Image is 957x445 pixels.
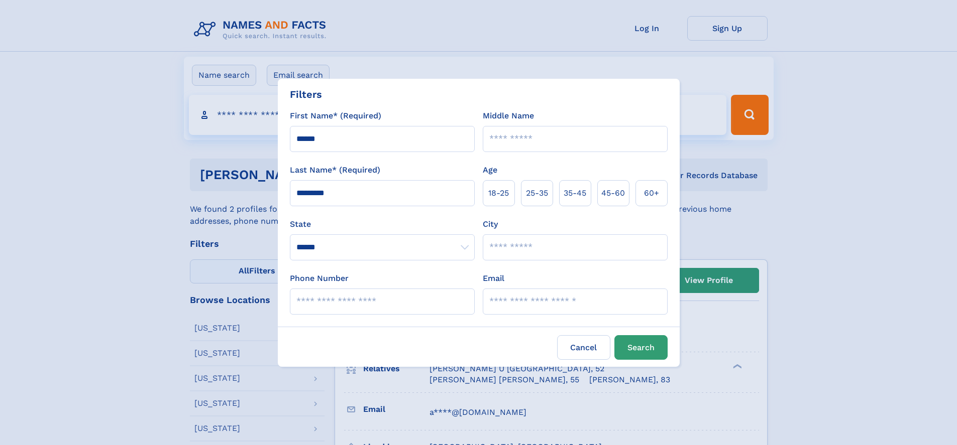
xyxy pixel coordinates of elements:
[290,110,381,122] label: First Name* (Required)
[614,335,668,360] button: Search
[483,272,504,284] label: Email
[644,187,659,199] span: 60+
[601,187,625,199] span: 45‑60
[488,187,509,199] span: 18‑25
[483,218,498,230] label: City
[483,164,497,176] label: Age
[564,187,586,199] span: 35‑45
[526,187,548,199] span: 25‑35
[290,272,349,284] label: Phone Number
[290,218,475,230] label: State
[290,164,380,176] label: Last Name* (Required)
[557,335,610,360] label: Cancel
[290,87,322,102] div: Filters
[483,110,534,122] label: Middle Name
